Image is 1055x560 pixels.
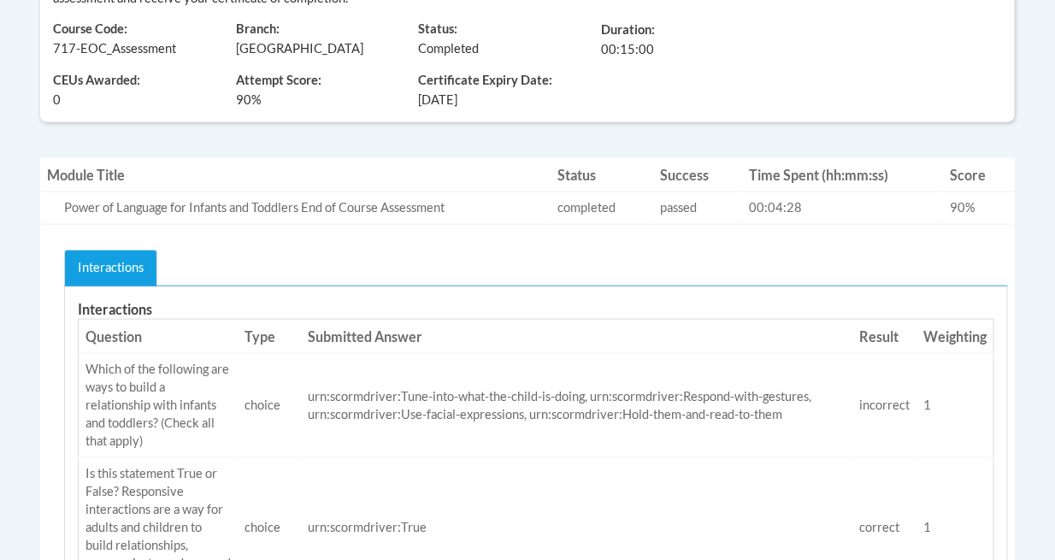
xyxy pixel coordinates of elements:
[852,354,916,458] td: incorrect
[64,250,157,286] a: Interactions
[743,158,944,192] th: Time Spent (hh:mm:ss)
[852,320,916,354] th: Result
[64,199,544,217] div: Power of Language for Infants and Toddlers End of Course Assessment
[951,199,1008,217] div: 90%
[419,91,458,109] span: [DATE]
[53,21,127,36] span: Course Code:
[743,192,944,224] td: 00:04:28
[301,354,852,458] td: urn:scormdriver:Tune-into-what-the-child-is-doing, urn:scormdriver:Respond-with-gestures, urn:sco...
[551,158,653,192] th: Status
[944,158,1015,192] th: Score
[79,354,239,458] td: Which of the following are ways to build a relationship with infants and toddlers? (Check all tha...
[653,158,743,192] th: Success
[301,320,852,354] th: Submitted Answer
[238,354,301,458] td: choice
[236,91,262,109] span: 90%
[53,72,210,91] span: CEUs Awarded:
[916,320,994,354] th: Weighting
[238,320,301,354] th: Type
[53,41,176,56] span: 717-EOC_Assessment
[236,41,363,56] span: [GEOGRAPHIC_DATA]
[40,158,551,192] th: Module Title
[601,22,655,37] span: Duration:
[53,91,61,109] span: 0
[419,72,576,91] span: Certificate Expiry Date:
[601,42,654,56] span: 00:15:00
[551,192,653,224] td: completed
[78,300,994,320] h3: Interactions
[236,72,393,91] span: Attempt Score:
[79,320,239,354] th: Question
[419,21,458,36] span: Status:
[916,354,994,458] td: 1
[236,21,280,36] span: Branch:
[419,41,480,56] span: Completed
[653,192,743,224] td: passed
